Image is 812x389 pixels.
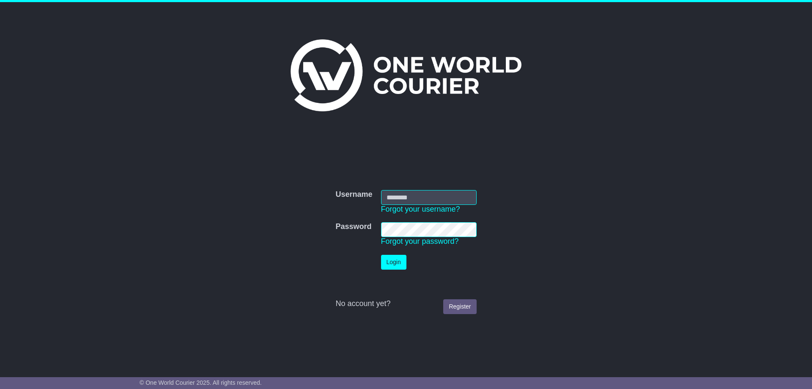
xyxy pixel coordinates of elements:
a: Forgot your username? [381,205,460,213]
span: © One World Courier 2025. All rights reserved. [140,379,262,386]
label: Username [335,190,372,199]
button: Login [381,255,406,270]
a: Forgot your password? [381,237,459,246]
img: One World [291,39,521,111]
label: Password [335,222,371,232]
a: Register [443,299,476,314]
div: No account yet? [335,299,476,309]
